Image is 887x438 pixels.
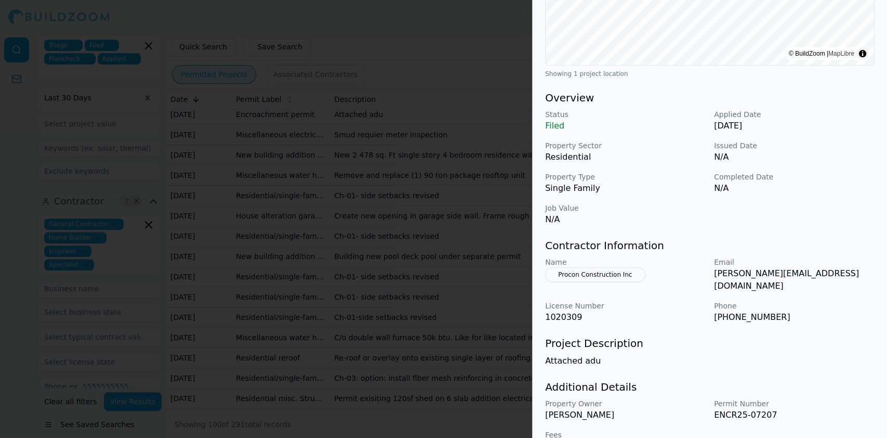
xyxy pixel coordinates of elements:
[545,238,875,253] h3: Contractor Information
[789,48,854,59] div: © BuildZoom |
[545,172,706,182] p: Property Type
[856,47,869,60] summary: Toggle attribution
[714,409,875,421] p: ENCR25-07207
[545,409,706,421] p: [PERSON_NAME]
[545,213,706,226] p: N/A
[545,70,875,78] div: Showing 1 project location
[545,355,875,367] p: Attached adu
[714,120,875,132] p: [DATE]
[545,91,875,105] h3: Overview
[714,151,875,163] p: N/A
[714,182,875,195] p: N/A
[545,151,706,163] p: Residential
[545,380,875,394] h3: Additional Details
[545,301,706,311] p: License Number
[714,257,875,267] p: Email
[714,398,875,409] p: Permit Number
[714,311,875,324] p: [PHONE_NUMBER]
[714,109,875,120] p: Applied Date
[545,120,706,132] p: Filed
[828,50,854,57] a: MapLibre
[714,301,875,311] p: Phone
[545,398,706,409] p: Property Owner
[545,203,706,213] p: Job Value
[714,172,875,182] p: Completed Date
[545,267,645,282] button: Procon Construction Inc
[545,182,706,195] p: Single Family
[545,140,706,151] p: Property Sector
[545,257,706,267] p: Name
[545,311,706,324] p: 1020309
[545,109,706,120] p: Status
[714,140,875,151] p: Issued Date
[545,336,875,351] h3: Project Description
[714,267,875,292] p: [PERSON_NAME][EMAIL_ADDRESS][DOMAIN_NAME]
